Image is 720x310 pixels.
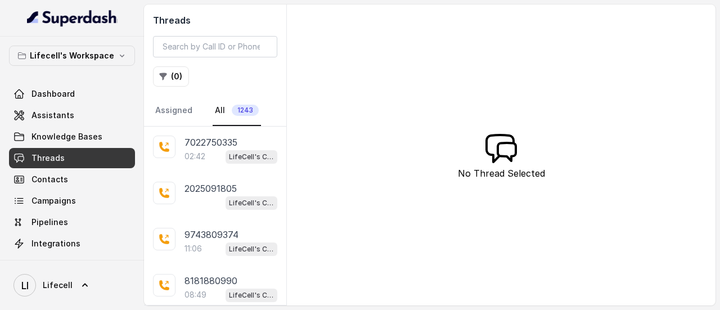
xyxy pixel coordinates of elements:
[31,152,65,164] span: Threads
[9,191,135,211] a: Campaigns
[229,151,274,163] p: LifeCell's Call Assistant
[184,289,206,300] p: 08:49
[9,212,135,232] a: Pipelines
[31,195,76,206] span: Campaigns
[184,243,202,254] p: 11:06
[31,131,102,142] span: Knowledge Bases
[31,88,75,100] span: Dashboard
[27,9,118,27] img: light.svg
[184,182,237,195] p: 2025091805
[9,105,135,125] a: Assistants
[9,269,135,301] a: Lifecell
[9,84,135,104] a: Dashboard
[21,280,29,291] text: LI
[31,259,80,271] span: API Settings
[31,238,80,249] span: Integrations
[153,96,195,126] a: Assigned
[184,136,237,149] p: 7022750335
[184,274,237,287] p: 8181880990
[31,217,68,228] span: Pipelines
[153,66,189,87] button: (0)
[9,169,135,190] a: Contacts
[31,110,74,121] span: Assistants
[9,148,135,168] a: Threads
[153,14,277,27] h2: Threads
[31,174,68,185] span: Contacts
[43,280,73,291] span: Lifecell
[213,96,261,126] a: All1243
[153,96,277,126] nav: Tabs
[9,127,135,147] a: Knowledge Bases
[458,167,545,180] p: No Thread Selected
[9,255,135,275] a: API Settings
[153,36,277,57] input: Search by Call ID or Phone Number
[9,46,135,66] button: Lifecell's Workspace
[229,197,274,209] p: LifeCell's Call Assistant
[229,290,274,301] p: LifeCell's Call Assistant
[184,228,238,241] p: 9743809374
[184,151,205,162] p: 02:42
[30,49,114,62] p: Lifecell's Workspace
[232,105,259,116] span: 1243
[229,244,274,255] p: LifeCell's Call Assistant
[9,233,135,254] a: Integrations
